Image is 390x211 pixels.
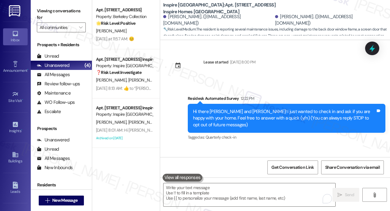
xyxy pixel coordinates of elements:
[163,14,274,27] div: [PERSON_NAME]. ([EMAIL_ADDRESS][DOMAIN_NAME])
[96,120,128,125] span: [PERSON_NAME]
[83,61,92,70] div: (4)
[37,164,73,171] div: New Inbounds
[325,164,380,171] span: Share Conversation via email
[27,67,28,72] span: •
[37,108,61,115] div: Escalate
[239,95,254,102] div: 12:22 PM
[37,53,59,59] div: Unread
[267,160,318,174] button: Get Conversation Link
[37,81,80,87] div: Review follow-ups
[31,182,92,188] div: Residents
[163,2,286,15] b: Inspire [GEOGRAPHIC_DATA]: Apt. [STREET_ADDRESS] Inspire Homes [GEOGRAPHIC_DATA]
[163,27,196,32] strong: 🔧 Risk Level: Medium
[229,59,256,65] div: [DATE] 8:00 PM
[271,164,314,171] span: Get Conversation Link
[40,22,76,32] input: All communities
[206,135,236,140] span: Quarterly check-in
[321,160,384,174] button: Share Conversation via email
[345,192,354,198] span: Send
[3,180,28,197] a: Leads
[39,196,84,205] button: New Message
[52,197,77,204] span: New Message
[3,149,28,166] a: Buildings
[37,137,69,143] div: Unanswered
[193,108,376,128] div: Hi there [PERSON_NAME] and [PERSON_NAME]! I just wanted to check in and ask if you are happy with...
[31,125,92,132] div: Prospects
[163,183,335,206] textarea: To enrich screen reader interactions, please activate Accessibility in Grammarly extension settings
[37,99,75,106] div: WO Follow-ups
[96,13,153,20] div: Property: Berkeley Collection
[45,198,50,203] i: 
[163,26,390,46] span: : The resident is reporting several maintenance issues, including damage to the back door window ...
[96,56,153,63] div: Apt. [STREET_ADDRESS] Inspire Homes [GEOGRAPHIC_DATA]
[96,28,127,34] span: [PERSON_NAME]
[372,193,377,197] i: 
[22,98,23,102] span: •
[37,146,59,152] div: Unread
[96,36,134,42] div: [DATE] at 11:57 AM: 😊
[37,6,86,22] label: Viewing conversations for
[337,193,342,197] i: 
[79,25,82,30] i: 
[3,28,28,45] a: Inbox
[96,63,153,69] div: Property: Inspire [GEOGRAPHIC_DATA]
[31,42,92,48] div: Prospects + Residents
[3,119,28,136] a: Insights •
[96,7,153,13] div: Apt. [STREET_ADDRESS]
[37,62,69,69] div: Unanswered
[333,188,359,202] button: Send
[96,111,153,118] div: Property: Inspire [GEOGRAPHIC_DATA]
[95,134,153,142] div: Archived on [DATE]
[188,95,385,104] div: Residesk Automated Survey
[128,77,161,83] span: [PERSON_NAME]
[37,155,70,162] div: All Messages
[275,14,385,27] div: [PERSON_NAME]. ([EMAIL_ADDRESS][DOMAIN_NAME])
[96,77,128,83] span: [PERSON_NAME]
[9,5,22,17] img: ResiDesk Logo
[37,90,71,96] div: Maintenance
[188,133,385,142] div: Tagged as:
[3,89,28,106] a: Site Visit •
[96,20,136,26] strong: 🌟 Risk Level: Positive
[128,120,159,125] span: [PERSON_NAME]
[96,105,153,111] div: Apt. [STREET_ADDRESS] Inspire Homes [GEOGRAPHIC_DATA]
[21,128,22,132] span: •
[203,59,229,65] div: Lease started
[96,70,141,75] strong: ❓ Risk Level: Investigate
[37,71,70,78] div: All Messages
